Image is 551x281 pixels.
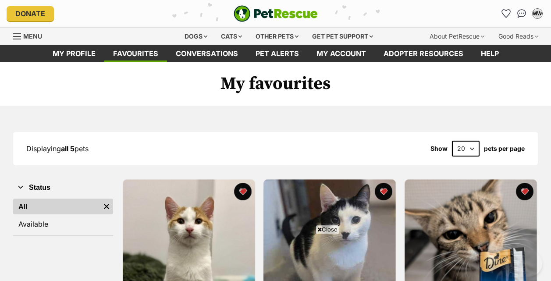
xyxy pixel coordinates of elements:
button: favourite [516,183,533,200]
div: Status [13,197,113,235]
a: Remove filter [100,199,113,214]
a: All [13,199,100,214]
img: logo-e224e6f780fb5917bec1dbf3a21bbac754714ae5b6737aabdf751b685950b380.svg [234,5,318,22]
a: Pet alerts [247,45,308,62]
div: Get pet support [306,28,379,45]
ul: Account quick links [499,7,544,21]
button: My account [530,7,544,21]
a: PetRescue [234,5,318,22]
div: Good Reads [492,28,544,45]
div: Other pets [249,28,305,45]
span: Show [430,145,448,152]
button: favourite [234,183,252,200]
iframe: Advertisement [116,237,435,277]
a: Favourites [104,45,167,62]
span: Menu [23,32,42,40]
div: About PetRescue [423,28,491,45]
a: Conversations [515,7,529,21]
button: favourite [375,183,393,200]
label: pets per page [484,145,525,152]
div: Dogs [178,28,213,45]
div: Cats [215,28,248,45]
a: conversations [167,45,247,62]
img: chat-41dd97257d64d25036548639549fe6c8038ab92f7586957e7f3b1b290dea8141.svg [517,9,526,18]
span: Close [316,225,339,234]
a: Adopter resources [375,45,472,62]
iframe: Help Scout Beacon - Open [496,250,542,277]
button: Status [13,182,113,193]
a: Favourites [499,7,513,21]
a: Menu [13,28,48,43]
a: Help [472,45,508,62]
strong: all 5 [61,144,75,153]
a: My account [308,45,375,62]
a: Donate [7,6,54,21]
div: MW [533,9,542,18]
span: Displaying pets [26,144,89,153]
a: My profile [44,45,104,62]
a: Available [13,216,113,232]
